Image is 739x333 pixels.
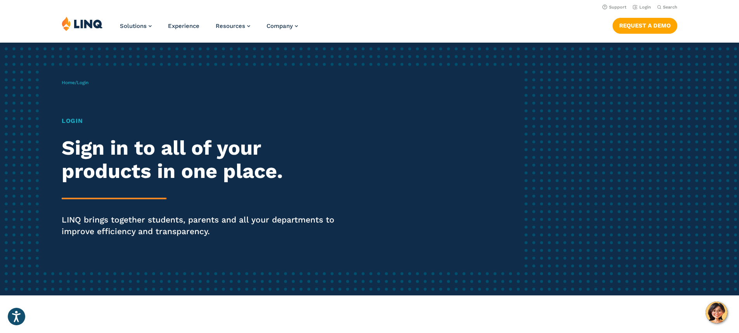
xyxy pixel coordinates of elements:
h1: Login [62,116,346,126]
span: Company [267,22,293,29]
a: Resources [216,22,250,29]
nav: Button Navigation [613,16,677,33]
span: Solutions [120,22,147,29]
span: / [62,80,88,85]
nav: Primary Navigation [120,16,298,42]
a: Support [602,5,627,10]
img: LINQ | K‑12 Software [62,16,103,31]
a: Experience [168,22,199,29]
span: Resources [216,22,245,29]
h2: Sign in to all of your products in one place. [62,136,346,183]
a: Company [267,22,298,29]
p: LINQ brings together students, parents and all your departments to improve efficiency and transpa... [62,214,346,237]
a: Login [633,5,651,10]
span: Search [663,5,677,10]
span: Login [77,80,88,85]
a: Solutions [120,22,152,29]
button: Open Search Bar [657,4,677,10]
a: Home [62,80,75,85]
button: Hello, have a question? Let’s chat. [706,302,727,323]
a: Request a Demo [613,18,677,33]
